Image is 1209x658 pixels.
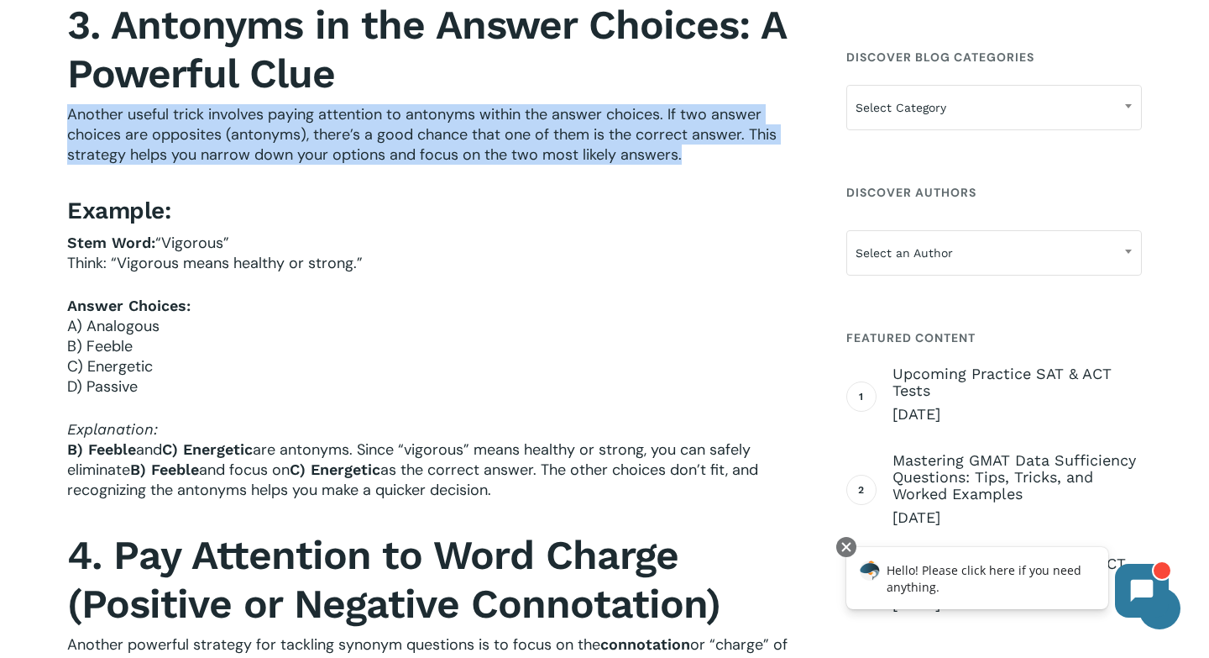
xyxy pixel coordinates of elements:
[67,297,191,314] b: Answer Choices:
[846,230,1142,276] span: Select an Author
[162,440,253,458] b: C) Energetic
[67,440,751,480] span: are antonyms. Since “vigorous” means healthy or strong, you can safely eliminate
[892,366,1142,424] a: Upcoming Practice SAT & ACT Tests [DATE]
[67,356,153,376] span: C) Energetic
[846,85,1142,130] span: Select Category
[846,177,1142,208] h4: Discover Authors
[892,452,1142,528] a: Mastering GMAT Data Sufficiency Questions: Tips, Tricks, and Worked Examples [DATE]
[136,440,162,460] span: and
[67,104,777,165] span: Another useful trick involves paying attention to antonyms within the answer choices. If two answ...
[892,366,1142,399] span: Upcoming Practice SAT & ACT Tests
[846,323,1142,353] h4: Featured Content
[67,336,133,356] span: B) Feeble
[290,461,380,478] b: C) Energetic
[130,461,199,478] b: B) Feeble
[67,531,720,628] b: 4. Pay Attention to Word Charge (Positive or Negative Connotation)
[847,90,1141,125] span: Select Category
[67,197,170,224] b: Example:
[67,316,160,336] span: A) Analogous
[67,1,786,97] b: 3. Antonyms in the Answer Choices: A Powerful Clue
[600,635,690,653] b: connotation
[892,452,1142,503] span: Mastering GMAT Data Sufficiency Questions: Tips, Tricks, and Worked Examples
[67,634,600,655] span: Another powerful strategy for tackling synonym questions is to focus on the
[892,404,1142,424] span: [DATE]
[155,233,229,253] span: “Vigorous”
[67,234,155,251] b: Stem Word:
[847,235,1141,271] span: Select an Author
[67,420,158,438] span: Explanation:
[829,534,1185,634] iframe: Chatbot
[67,376,138,397] span: D) Passive
[846,42,1142,72] h4: Discover Blog Categories
[199,460,290,480] span: and focus on
[67,253,363,273] span: Think: “Vigorous means healthy or strong.”
[892,508,1142,528] span: [DATE]
[67,460,758,500] span: as the correct answer. The other choices don’t fit, and recognizing the antonyms helps you make a...
[67,440,136,458] b: B) Feeble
